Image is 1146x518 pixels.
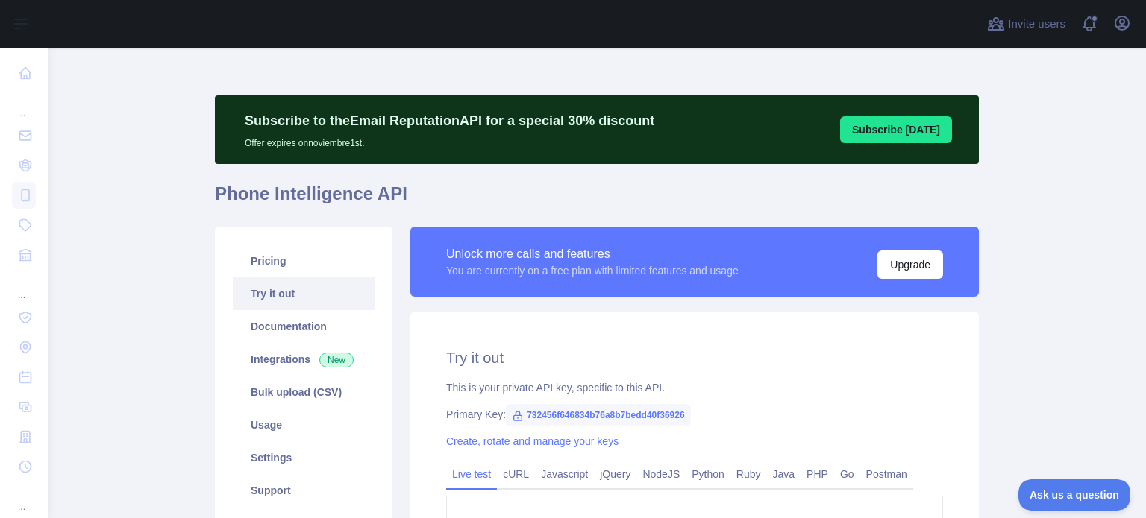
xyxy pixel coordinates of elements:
[506,404,691,426] span: 732456f646834b76a8b7bedd40f36926
[233,244,375,277] a: Pricing
[233,408,375,441] a: Usage
[12,483,36,513] div: ...
[446,245,739,263] div: Unlock more calls and features
[860,462,913,486] a: Postman
[12,271,36,301] div: ...
[245,110,654,131] p: Subscribe to the Email Reputation API for a special 30 % discount
[233,310,375,343] a: Documentation
[446,435,619,447] a: Create, rotate and manage your keys
[877,250,943,279] button: Upgrade
[1018,479,1131,511] iframe: Toggle Customer Support
[535,462,594,486] a: Javascript
[840,116,952,143] button: Subscribe [DATE]
[446,462,497,486] a: Live test
[215,182,979,218] h1: Phone Intelligence API
[233,343,375,376] a: Integrations New
[1008,16,1065,33] span: Invite users
[730,462,767,486] a: Ruby
[245,131,654,149] p: Offer expires on noviembre 1st.
[594,462,636,486] a: jQuery
[984,12,1068,36] button: Invite users
[446,407,943,422] div: Primary Key:
[12,89,36,119] div: ...
[233,376,375,408] a: Bulk upload (CSV)
[446,263,739,278] div: You are currently on a free plan with limited features and usage
[801,462,834,486] a: PHP
[834,462,860,486] a: Go
[497,462,535,486] a: cURL
[233,277,375,310] a: Try it out
[233,474,375,507] a: Support
[686,462,730,486] a: Python
[446,380,943,395] div: This is your private API key, specific to this API.
[319,353,354,367] span: New
[446,347,943,368] h2: Try it out
[233,441,375,474] a: Settings
[636,462,686,486] a: NodeJS
[767,462,801,486] a: Java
